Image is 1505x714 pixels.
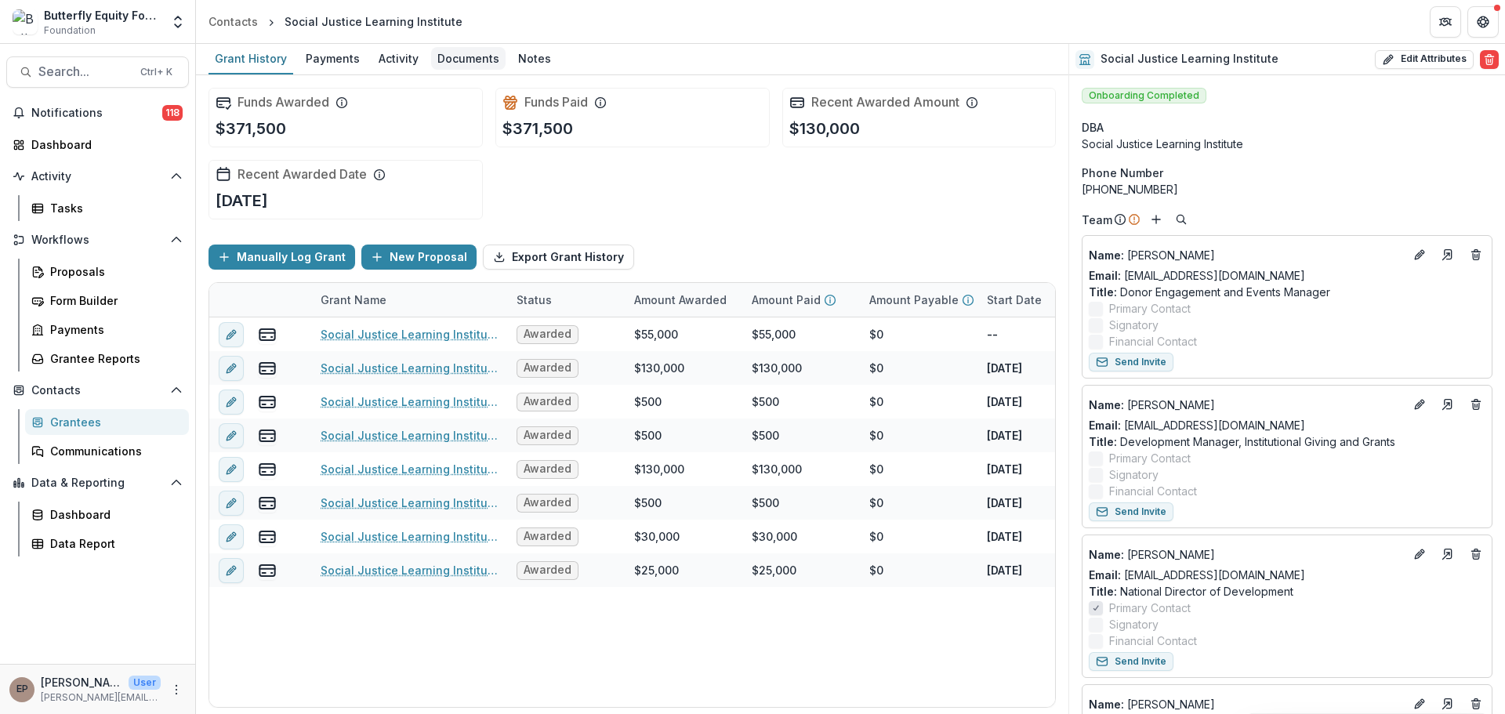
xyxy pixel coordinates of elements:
div: $500 [634,427,662,444]
button: Open Activity [6,164,189,189]
div: Butterfly Equity Foundation [44,7,161,24]
a: Email: [EMAIL_ADDRESS][DOMAIN_NAME] [1089,567,1305,583]
span: Onboarding Completed [1082,88,1206,103]
span: Contacts [31,384,164,397]
a: Documents [431,44,506,74]
div: Status [507,283,625,317]
span: Title : [1089,285,1117,299]
nav: breadcrumb [202,10,469,33]
button: edit [219,491,244,516]
a: Notes [512,44,557,74]
span: Email: [1089,568,1121,582]
span: Search... [38,64,131,79]
div: Notes [512,47,557,70]
button: edit [219,457,244,482]
a: Dashboard [25,502,189,527]
button: Deletes [1467,694,1485,713]
button: Open Workflows [6,227,189,252]
span: Awarded [524,496,571,509]
button: More [167,680,186,699]
div: Grant Name [311,283,507,317]
button: view-payments [258,393,277,411]
div: Emily Parker [16,684,28,694]
div: Dashboard [50,506,176,523]
button: Send Invite [1089,502,1173,521]
div: Ctrl + K [137,63,176,81]
div: Activity [372,47,425,70]
button: edit [219,524,244,549]
button: view-payments [258,359,277,378]
button: Partners [1430,6,1461,38]
a: Social Justice Learning Institute - 2023 - Butterfly Equity Foundation - Annual Info Sheet, Goals... [321,326,498,343]
div: Tasks [50,200,176,216]
button: Edit Attributes [1375,50,1474,69]
div: $130,000 [752,461,802,477]
div: $0 [869,562,883,578]
button: Open entity switcher [167,6,189,38]
h2: Funds Awarded [238,95,329,110]
button: Edit [1410,395,1429,414]
div: Start Date [977,292,1051,308]
div: Payments [299,47,366,70]
button: Deletes [1467,245,1485,264]
div: Dashboard [31,136,176,153]
span: Name : [1089,698,1124,711]
p: [DATE] [987,461,1022,477]
div: Form Builder [50,292,176,309]
div: Amount Payable [860,283,977,317]
h2: Social Justice Learning Institute [1101,53,1278,66]
button: Add [1147,210,1166,229]
p: [PERSON_NAME] [1089,546,1404,563]
div: Amount Paid [742,283,860,317]
a: Grantees [25,409,189,435]
p: Development Manager, Institutional Giving and Grants [1089,433,1485,450]
div: Grant Name [311,292,396,308]
span: Notifications [31,107,162,120]
span: Financial Contact [1109,333,1197,350]
a: Social Justice Learning Institute - Grant - [DATE] [321,528,498,545]
span: Awarded [524,361,571,375]
button: view-payments [258,325,277,344]
button: Open Data & Reporting [6,470,189,495]
a: Form Builder [25,288,189,314]
button: edit [219,423,244,448]
div: Contacts [209,13,258,30]
p: [DATE] [987,495,1022,511]
button: Edit [1410,245,1429,264]
button: Send Invite [1089,353,1173,371]
p: [DATE] [987,360,1022,376]
div: $130,000 [634,461,684,477]
button: edit [219,558,244,583]
div: $25,000 [634,562,679,578]
a: Payments [299,44,366,74]
div: Grant History [209,47,293,70]
span: Email: [1089,269,1121,282]
a: Social Justice Learning Institute - Honorarium - [DATE] [321,495,498,511]
button: Notifications118 [6,100,189,125]
button: Deletes [1467,545,1485,564]
button: Search... [6,56,189,88]
button: view-payments [258,494,277,513]
div: [PHONE_NUMBER] [1082,181,1492,198]
div: $55,000 [752,326,796,343]
p: [PERSON_NAME] [1089,397,1404,413]
a: Email: [EMAIL_ADDRESS][DOMAIN_NAME] [1089,417,1305,433]
p: [DATE] [987,427,1022,444]
button: New Proposal [361,245,477,270]
span: Activity [31,170,164,183]
a: Go to contact [1435,242,1460,267]
div: Payments [50,321,176,338]
span: Title : [1089,435,1117,448]
a: Communications [25,438,189,464]
span: Awarded [524,530,571,543]
div: Amount Awarded [625,283,742,317]
a: Email: [EMAIL_ADDRESS][DOMAIN_NAME] [1089,267,1305,284]
p: [DATE] [987,562,1022,578]
a: Name: [PERSON_NAME] [1089,397,1404,413]
div: Grantee Reports [50,350,176,367]
span: Signatory [1109,466,1159,483]
a: Contacts [202,10,264,33]
div: $0 [869,427,883,444]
